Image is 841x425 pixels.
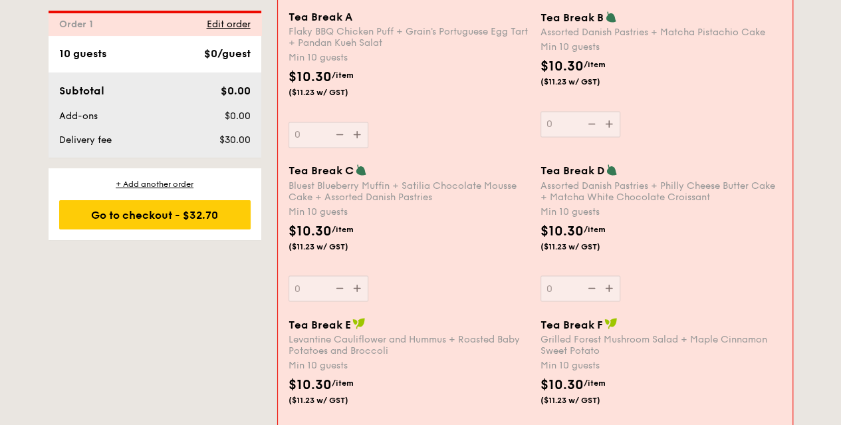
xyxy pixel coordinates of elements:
[59,179,251,190] div: + Add another order
[289,51,530,65] div: Min 10 guests
[289,394,379,405] span: ($11.23 w/ GST)
[59,200,251,229] div: Go to checkout - $32.70
[541,59,584,74] span: $10.30
[289,180,530,202] div: Bluest Blueberry Muffin + Satilia Chocolate Mousse Cake + Assorted Danish Pastries
[541,27,782,38] div: Assorted Danish Pastries + Matcha Pistachio Cake
[541,164,604,177] span: Tea Break D
[220,84,250,97] span: $0.00
[584,378,606,387] span: /item
[289,164,354,177] span: Tea Break C
[332,224,354,233] span: /item
[541,180,782,202] div: Assorted Danish Pastries + Philly Cheese Butter Cake + Matcha White Chocolate Croissant
[541,76,631,87] span: ($11.23 w/ GST)
[541,376,584,392] span: $10.30
[289,223,332,239] span: $10.30
[541,358,782,372] div: Min 10 guests
[289,205,530,218] div: Min 10 guests
[332,71,354,80] span: /item
[352,317,366,329] img: icon-vegan.f8ff3823.svg
[541,394,631,405] span: ($11.23 w/ GST)
[606,164,618,176] img: icon-vegetarian.fe4039eb.svg
[289,376,332,392] span: $10.30
[59,110,98,122] span: Add-ons
[541,333,782,356] div: Grilled Forest Mushroom Salad + ⁠Maple Cinnamon Sweet Potato
[541,318,603,331] span: Tea Break F
[219,134,250,146] span: $30.00
[59,84,104,97] span: Subtotal
[332,378,354,387] span: /item
[355,164,367,176] img: icon-vegetarian.fe4039eb.svg
[541,241,631,251] span: ($11.23 w/ GST)
[289,11,352,23] span: Tea Break A
[289,333,530,356] div: Levantine Cauliflower and Hummus + Roasted Baby Potatoes and Broccoli
[59,134,112,146] span: Delivery fee
[605,11,617,23] img: icon-vegetarian.fe4039eb.svg
[604,317,618,329] img: icon-vegan.f8ff3823.svg
[541,223,584,239] span: $10.30
[541,11,604,24] span: Tea Break B
[289,26,530,49] div: Flaky BBQ Chicken Puff + Grain's Portuguese Egg Tart + Pandan Kueh Salat
[59,46,106,62] div: 10 guests
[584,60,606,69] span: /item
[59,19,98,30] span: Order 1
[224,110,250,122] span: $0.00
[204,46,251,62] div: $0/guest
[289,87,379,98] span: ($11.23 w/ GST)
[584,224,606,233] span: /item
[289,358,530,372] div: Min 10 guests
[289,241,379,251] span: ($11.23 w/ GST)
[207,19,251,30] span: Edit order
[541,41,782,54] div: Min 10 guests
[541,205,782,218] div: Min 10 guests
[289,69,332,85] span: $10.30
[289,318,351,331] span: Tea Break E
